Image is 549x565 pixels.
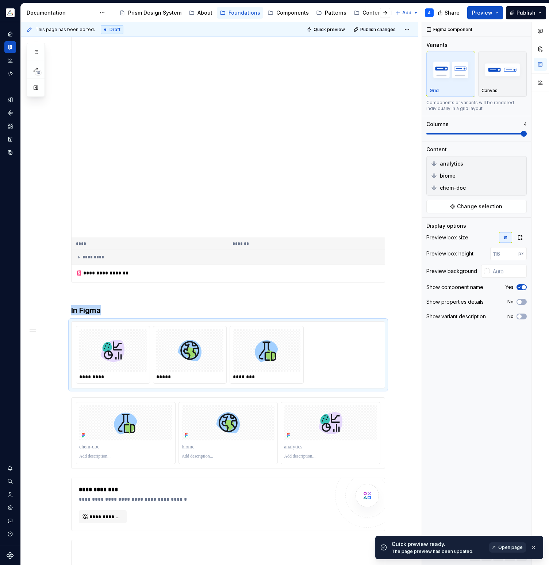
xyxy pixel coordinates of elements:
[472,9,492,16] span: Preview
[392,541,485,548] div: Quick preview ready.
[426,121,449,128] div: Columns
[498,545,523,550] span: Open page
[186,7,215,19] a: About
[7,552,14,559] svg: Supernova Logo
[426,234,468,241] div: Preview box size
[4,54,16,66] a: Analytics
[392,549,485,554] div: The page preview has been updated.
[430,88,439,94] p: Grid
[481,56,524,83] img: placeholder
[229,9,260,16] div: Foundations
[4,120,16,132] a: Assets
[116,7,184,19] a: Prism Design System
[428,182,525,194] div: chem-doc
[4,515,16,527] button: Contact support
[426,222,466,230] div: Display options
[490,247,518,260] input: 116
[362,9,383,16] div: Content
[6,8,15,17] img: 933d721a-f27f-49e1-b294-5bdbb476d662.png
[518,251,524,257] p: px
[440,184,466,192] span: chem-doc
[440,160,463,167] span: analytics
[440,172,456,179] span: biome
[524,121,527,127] p: 4
[4,94,16,106] a: Design tokens
[304,24,348,35] button: Quick preview
[351,7,386,19] a: Content
[276,9,309,16] div: Components
[478,52,527,97] button: placeholderCanvas
[434,6,464,19] button: Share
[4,489,16,500] a: Invite team
[314,27,345,33] span: Quick preview
[35,70,42,76] span: 10
[426,284,483,291] div: Show component name
[428,170,525,182] div: biome
[217,7,263,19] a: Foundations
[313,7,349,19] a: Patterns
[4,147,16,158] a: Data sources
[426,100,527,111] div: Components or variants will be rendered individually in a grid layout
[426,268,477,275] div: Preview background
[426,41,448,49] div: Variants
[506,6,546,19] button: Publish
[402,10,411,16] span: Add
[430,56,472,83] img: placeholder
[507,299,514,305] label: No
[4,133,16,145] a: Storybook stories
[426,313,486,320] div: Show variant description
[4,41,16,53] a: Documentation
[457,203,502,210] span: Change selection
[325,9,346,16] div: Patterns
[360,27,396,33] span: Publish changes
[4,68,16,79] a: Code automation
[110,27,120,33] span: Draft
[445,9,460,16] span: Share
[265,7,312,19] a: Components
[351,24,399,35] button: Publish changes
[481,88,498,94] p: Canvas
[128,9,181,16] div: Prism Design System
[426,52,475,97] button: placeholderGrid
[4,502,16,513] a: Settings
[426,250,473,257] div: Preview box height
[489,542,526,553] a: Open page
[4,475,16,487] button: Search ⌘K
[35,27,95,33] span: This page has been edited.
[116,5,392,20] div: Page tree
[428,158,525,170] div: analytics
[71,305,385,315] h3: In Figma
[27,9,96,16] div: Documentation
[197,9,212,16] div: About
[505,284,514,290] label: Yes
[490,265,527,278] input: Auto
[4,28,16,40] a: Home
[4,462,16,474] button: Notifications
[393,8,421,18] button: Add
[4,107,16,119] a: Components
[507,314,514,319] label: No
[428,10,431,16] div: A
[426,298,484,306] div: Show properties details
[467,6,503,19] button: Preview
[426,146,447,153] div: Content
[426,200,527,213] button: Change selection
[517,9,535,16] span: Publish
